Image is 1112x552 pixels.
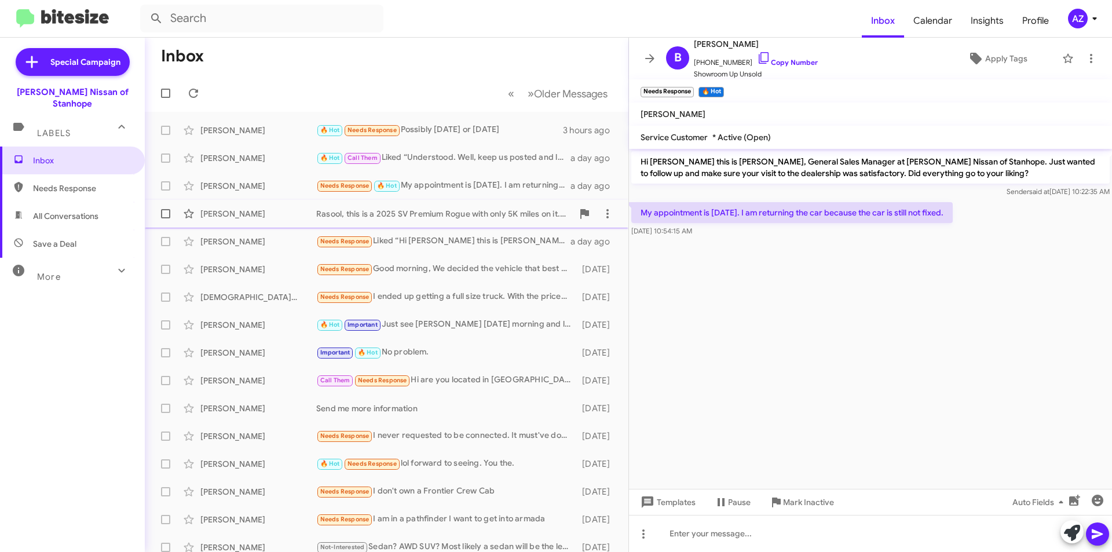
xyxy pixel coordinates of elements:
[694,51,818,68] span: [PHONE_NUMBER]
[638,492,696,513] span: Templates
[316,457,576,470] div: lol forward to seeing. You the.
[200,236,316,247] div: [PERSON_NAME]
[16,48,130,76] a: Special Campaign
[33,155,131,166] span: Inbox
[316,123,563,137] div: Possibly [DATE] or [DATE]
[348,154,378,162] span: Call Them
[200,375,316,386] div: [PERSON_NAME]
[316,179,570,192] div: My appointment is [DATE]. I am returning the car because the car is still not fixed.
[631,202,953,223] p: My appointment is [DATE]. I am returning the car because the car is still not fixed.
[521,82,614,105] button: Next
[316,235,570,248] div: Liked “Hi [PERSON_NAME] this is [PERSON_NAME], General Sales Manager at [PERSON_NAME] Nissan of S...
[1007,187,1110,196] span: Sender [DATE] 10:22:35 AM
[316,151,570,164] div: Liked “Understood. Well, keep us posted and let me know. We'd love to help if we can. Just call m...
[316,403,576,414] div: Send me more information
[320,543,365,551] span: Not-Interested
[200,264,316,275] div: [PERSON_NAME]
[705,492,760,513] button: Pause
[200,180,316,192] div: [PERSON_NAME]
[641,109,705,119] span: [PERSON_NAME]
[576,264,619,275] div: [DATE]
[316,290,576,304] div: I ended up getting a full size truck. With the prices of the mid sized it didn't make sense to mo...
[37,128,71,138] span: Labels
[1012,492,1068,513] span: Auto Fields
[320,376,350,384] span: Call Them
[674,49,682,67] span: B
[631,226,692,235] span: [DATE] 10:54:15 AM
[377,182,397,189] span: 🔥 Hot
[348,321,378,328] span: Important
[200,403,316,414] div: [PERSON_NAME]
[631,151,1110,184] p: Hi [PERSON_NAME] this is [PERSON_NAME], General Sales Manager at [PERSON_NAME] Nissan of Stanhope...
[576,347,619,359] div: [DATE]
[508,86,514,101] span: «
[200,514,316,525] div: [PERSON_NAME]
[712,132,771,142] span: * Active (Open)
[1029,187,1049,196] span: said at
[316,208,573,220] div: Rasool, this is a 2025 SV Premium Rogue with only 5K miles on it. At $31,888 you're already savin...
[502,82,614,105] nav: Page navigation example
[1068,9,1088,28] div: AZ
[320,432,370,440] span: Needs Response
[320,182,370,189] span: Needs Response
[570,236,619,247] div: a day ago
[757,58,818,67] a: Copy Number
[961,4,1013,38] a: Insights
[862,4,904,38] a: Inbox
[161,47,204,65] h1: Inbox
[320,237,370,245] span: Needs Response
[641,87,694,97] small: Needs Response
[50,56,120,68] span: Special Campaign
[501,82,521,105] button: Previous
[985,48,1027,69] span: Apply Tags
[904,4,961,38] a: Calendar
[694,37,818,51] span: [PERSON_NAME]
[320,265,370,273] span: Needs Response
[698,87,723,97] small: 🔥 Hot
[320,154,340,162] span: 🔥 Hot
[320,293,370,301] span: Needs Response
[200,152,316,164] div: [PERSON_NAME]
[316,262,576,276] div: Good morning, We decided the vehicle that best met our needs & wants was a white 2025 Nissan Fron...
[570,180,619,192] div: a day ago
[694,68,818,80] span: Showroom Up Unsold
[316,429,576,443] div: I never requested to be connected. It must've done it automatically
[320,516,370,523] span: Needs Response
[316,374,576,387] div: Hi are you located in [GEOGRAPHIC_DATA]?
[1013,4,1058,38] a: Profile
[348,460,397,467] span: Needs Response
[33,238,76,250] span: Save a Deal
[316,485,576,498] div: I don't own a Frontier Crew Cab
[1003,492,1077,513] button: Auto Fields
[200,486,316,498] div: [PERSON_NAME]
[200,347,316,359] div: [PERSON_NAME]
[760,492,843,513] button: Mark Inactive
[576,375,619,386] div: [DATE]
[200,291,316,303] div: [DEMOGRAPHIC_DATA][PERSON_NAME]
[348,126,397,134] span: Needs Response
[1058,9,1099,28] button: AZ
[316,318,576,331] div: Just see [PERSON_NAME] [DATE] morning and let's see what we can do.
[200,319,316,331] div: [PERSON_NAME]
[320,488,370,495] span: Needs Response
[534,87,608,100] span: Older Messages
[316,346,576,359] div: No problem.
[728,492,751,513] span: Pause
[528,86,534,101] span: »
[200,208,316,220] div: [PERSON_NAME]
[641,132,708,142] span: Service Customer
[140,5,383,32] input: Search
[576,486,619,498] div: [DATE]
[320,349,350,356] span: Important
[200,458,316,470] div: [PERSON_NAME]
[576,514,619,525] div: [DATE]
[576,319,619,331] div: [DATE]
[33,182,131,194] span: Needs Response
[316,513,576,526] div: I am in a pathfinder I want to get into armada
[33,210,98,222] span: All Conversations
[938,48,1056,69] button: Apply Tags
[320,321,340,328] span: 🔥 Hot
